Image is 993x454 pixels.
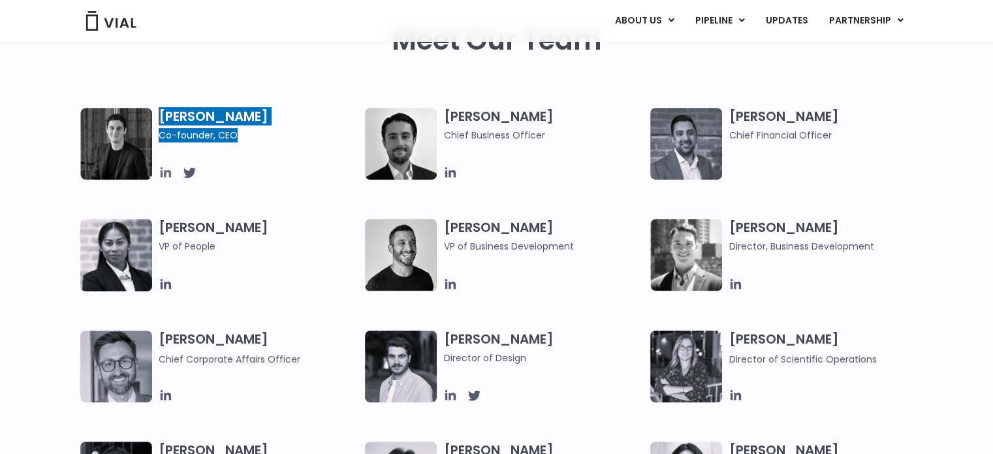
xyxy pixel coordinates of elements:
img: Vial Logo [85,11,137,31]
a: UPDATES [755,10,817,32]
img: A black and white photo of a smiling man in a suit at ARVO 2023. [650,219,722,291]
a: PARTNERSHIPMenu Toggle [818,10,913,32]
span: Chief Financial Officer [729,128,929,142]
img: Headshot of smiling man named Samir [650,108,722,180]
img: Headshot of smiling man named Albert [365,331,437,402]
a: PIPELINEMenu Toggle [684,10,754,32]
span: Chief Business Officer [443,128,644,142]
img: Catie [80,219,152,291]
h3: [PERSON_NAME] [729,219,929,253]
img: Paolo-M [80,331,152,402]
h3: [PERSON_NAME] [159,219,359,272]
a: ABOUT USMenu Toggle [604,10,684,32]
h3: [PERSON_NAME] [443,331,644,365]
h3: [PERSON_NAME] [443,219,644,253]
img: A black and white photo of a man in a suit holding a vial. [365,108,437,180]
span: Director of Design [443,351,644,365]
h3: [PERSON_NAME] [729,331,929,366]
span: Chief Corporate Affairs Officer [159,353,300,366]
h3: [PERSON_NAME] [159,331,359,366]
span: Co-founder, CEO [159,128,359,142]
h3: [PERSON_NAME] [729,108,929,142]
span: VP of People [159,239,359,253]
img: A black and white photo of a man smiling. [365,219,437,291]
img: A black and white photo of a man in a suit attending a Summit. [80,108,152,180]
h2: Meet Our Team [392,25,602,56]
h3: [PERSON_NAME] [159,108,359,142]
img: Headshot of smiling woman named Sarah [650,331,722,402]
h3: [PERSON_NAME] [443,108,644,142]
span: VP of Business Development [443,239,644,253]
span: Director, Business Development [729,239,929,253]
span: Director of Scientific Operations [729,353,876,366]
